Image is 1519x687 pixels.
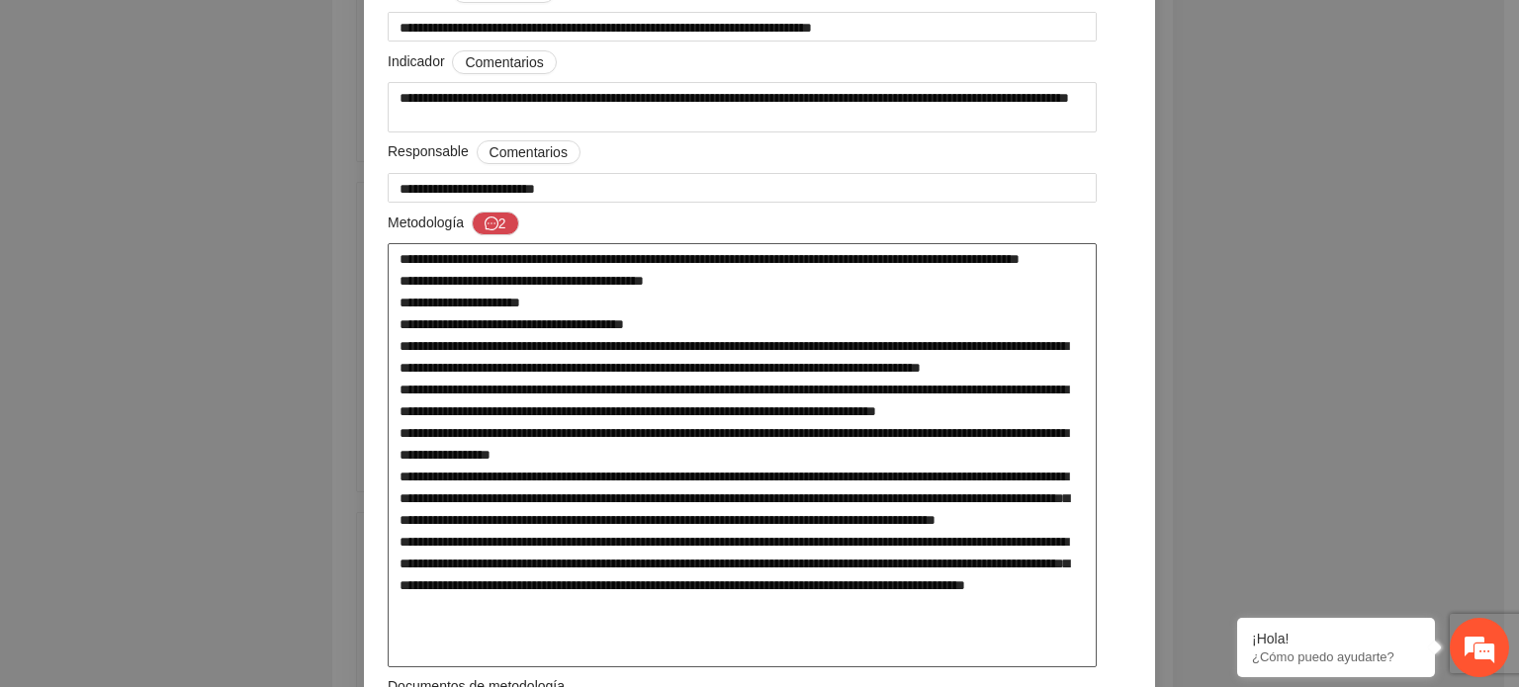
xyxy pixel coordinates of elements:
div: Chatee con nosotros ahora [103,101,332,127]
span: Comentarios [465,51,543,73]
span: Metodología [388,212,519,235]
div: ¡Hola! [1252,631,1420,646]
p: ¿Cómo puedo ayudarte? [1252,649,1420,664]
span: Indicador [388,50,557,74]
div: Minimizar ventana de chat en vivo [324,10,372,57]
button: Responsable [477,140,581,164]
textarea: Escriba su mensaje y pulse “Intro” [10,469,377,538]
button: Indicador [452,50,556,74]
span: Comentarios [490,141,568,163]
span: message [485,216,498,232]
span: Estamos en línea. [115,228,273,428]
span: Responsable [388,140,581,164]
button: Metodología [472,212,519,235]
